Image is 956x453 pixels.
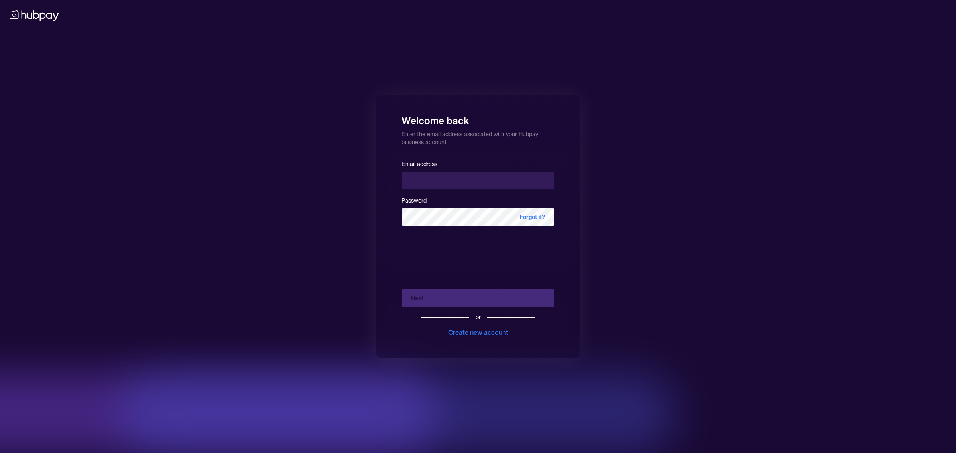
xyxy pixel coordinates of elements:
div: Create new account [448,328,508,337]
span: Forgot it? [510,208,554,226]
div: or [476,313,481,321]
p: Enter the email address associated with your Hubpay business account [402,127,554,146]
label: Password [402,197,427,204]
label: Email address [402,160,437,168]
h1: Welcome back [402,109,554,127]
